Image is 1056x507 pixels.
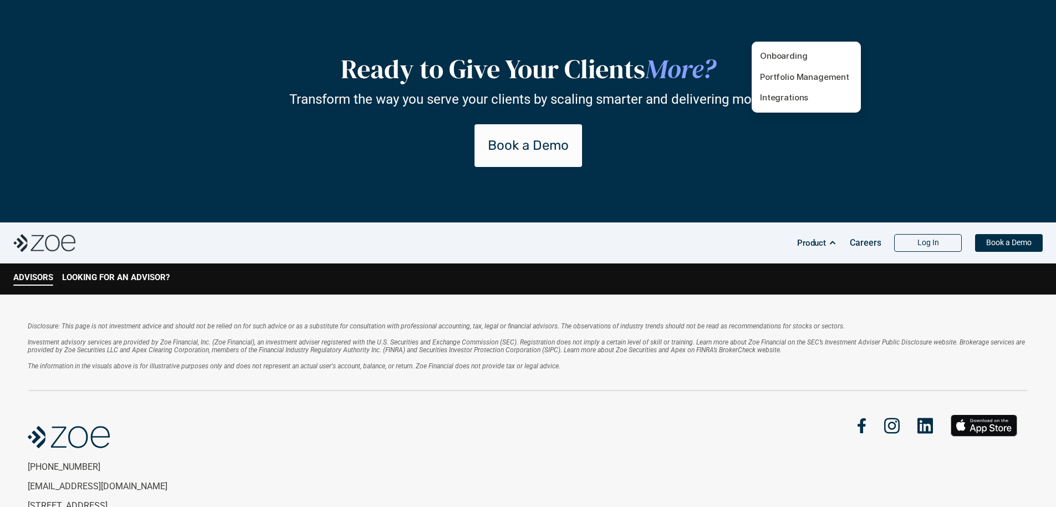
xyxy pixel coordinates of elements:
[850,232,881,254] a: Careers
[797,235,826,251] p: Product
[760,72,849,82] a: Portfolio Management
[760,92,808,103] a: Integrations
[760,50,808,61] a: Onboarding
[975,234,1043,252] a: Book a Demo
[894,234,962,252] a: Log In
[475,124,582,167] a: Book a Demo
[488,138,569,154] p: Book a Demo
[850,237,881,248] p: Careers
[251,53,805,85] h2: Ready to Give Your Clients
[28,362,560,370] em: The information in the visuals above is for illustrative purposes only and does not represent an ...
[62,272,170,282] p: LOOKING FOR AN ADVISOR?
[28,462,210,472] p: [PHONE_NUMBER]
[28,338,1027,354] em: Investment advisory services are provided by Zoe Financial, Inc. (Zoe Financial), an investment a...
[986,238,1032,247] p: Book a Demo
[13,272,53,282] p: ADVISORS
[289,92,767,108] p: Transform the way you serve your clients by scaling smarter and delivering more.
[28,481,210,491] p: [EMAIL_ADDRESS][DOMAIN_NAME]
[28,322,845,330] em: Disclosure: This page is not investment advice and should not be relied on for such advice or as ...
[645,50,716,87] span: More?
[917,238,939,247] p: Log In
